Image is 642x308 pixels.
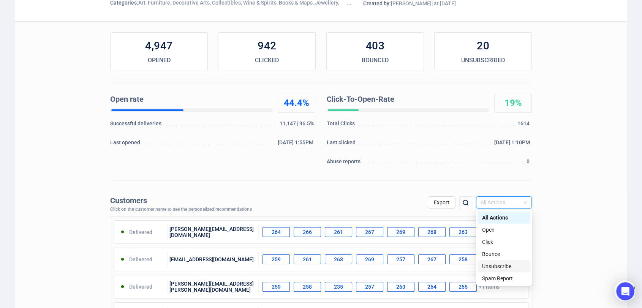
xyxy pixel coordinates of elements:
div: 20 [435,38,531,54]
div: 261 [294,254,321,264]
div: 264 [418,282,446,292]
div: 19% [495,97,531,109]
div: Last opened [110,139,142,150]
div: 1614 [517,120,532,131]
div: Unsubscribe [482,262,526,270]
div: 263 [449,227,477,237]
div: +1 items [259,279,528,294]
div: 235 [325,282,352,292]
div: [PERSON_NAME][EMAIL_ADDRESS][PERSON_NAME][DOMAIN_NAME] [168,279,259,294]
img: search.png [461,198,470,207]
div: Need help? [8,6,111,13]
div: UNSUBSCRIBED [435,56,531,65]
div: Open Intercom Messenger [3,3,133,24]
div: Delivered [114,279,168,294]
div: Open [478,224,530,236]
div: Click [482,238,526,246]
div: Delivered [114,252,168,267]
div: Spam Report [478,272,530,284]
div: 259 [262,254,290,264]
div: OPENED [111,56,207,65]
div: 263 [387,282,414,292]
div: Unsubscribe [478,260,530,272]
div: Bounce [478,248,530,260]
div: [EMAIL_ADDRESS][DOMAIN_NAME] [168,252,259,267]
div: 255 [449,282,477,292]
div: +1 items [259,224,528,240]
button: Export [428,196,455,208]
iframe: Intercom live chat [616,282,634,300]
div: Spam Report [482,274,526,283]
div: +1 items [259,252,528,267]
div: 259 [262,282,290,292]
div: The team typically replies in under 5m [8,13,111,21]
div: Last clicked [327,139,357,150]
div: 257 [387,254,414,264]
div: Abuse reports [327,158,363,169]
iframe: Intercom live chat discovery launcher [614,280,636,302]
div: CLICKED [218,56,315,65]
div: [DATE] 1:10PM [494,139,532,150]
div: 266 [294,227,321,237]
div: BOUNCED [327,56,424,65]
div: 267 [356,227,383,237]
div: 44.4% [278,97,315,109]
div: 268 [418,227,446,237]
span: Created by: [363,0,391,6]
div: Customers [110,196,252,205]
div: All Actions [482,213,526,222]
div: Bounce [482,250,526,258]
div: [DATE] 1:55PM [278,139,315,150]
div: Delivered [114,224,168,240]
div: 267 [418,254,446,264]
div: 258 [449,254,477,264]
div: Successful deliveries [110,120,163,131]
div: Click-To-Open-Rate [327,94,486,105]
div: 942 [218,38,315,54]
div: 269 [387,227,414,237]
div: Open rate [110,94,270,105]
div: 257 [356,282,383,292]
div: 263 [325,254,352,264]
div: [PERSON_NAME][EMAIL_ADDRESS][DOMAIN_NAME] [168,224,259,240]
div: All Actions [478,212,530,224]
span: Export [434,199,449,205]
div: 403 [327,38,424,54]
div: Click on the customer name to see the personalized recommendations [110,207,252,212]
div: 11,147 | 96.5% [280,120,315,131]
div: 269 [356,254,383,264]
div: 4,947 [111,38,207,54]
div: Open [482,226,526,234]
div: Total Clicks [327,120,357,131]
div: Click [478,236,530,248]
span: All Actions [481,197,527,208]
div: 258 [294,282,321,292]
div: 0 [527,158,532,169]
div: 264 [262,227,290,237]
div: 261 [325,227,352,237]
